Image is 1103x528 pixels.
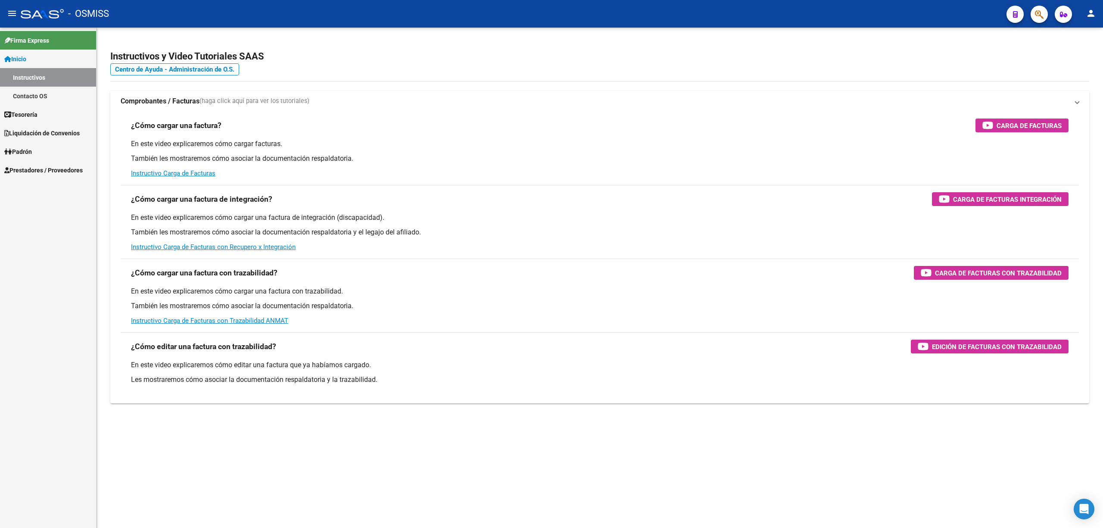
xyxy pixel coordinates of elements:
[131,375,1069,384] p: Les mostraremos cómo asociar la documentación respaldatoria y la trazabilidad.
[199,97,309,106] span: (haga click aquí para ver los tutoriales)
[110,63,239,75] a: Centro de Ayuda - Administración de O.S.
[4,166,83,175] span: Prestadores / Proveedores
[131,154,1069,163] p: También les mostraremos cómo asociar la documentación respaldatoria.
[932,192,1069,206] button: Carga de Facturas Integración
[131,213,1069,222] p: En este video explicaremos cómo cargar una factura de integración (discapacidad).
[131,267,277,279] h3: ¿Cómo cargar una factura con trazabilidad?
[131,301,1069,311] p: También les mostraremos cómo asociar la documentación respaldatoria.
[110,112,1089,403] div: Comprobantes / Facturas(haga click aquí para ver los tutoriales)
[4,54,26,64] span: Inicio
[131,360,1069,370] p: En este video explicaremos cómo editar una factura que ya habíamos cargado.
[932,341,1062,352] span: Edición de Facturas con Trazabilidad
[4,128,80,138] span: Liquidación de Convenios
[110,48,1089,65] h2: Instructivos y Video Tutoriales SAAS
[4,36,49,45] span: Firma Express
[1086,8,1096,19] mat-icon: person
[131,139,1069,149] p: En este video explicaremos cómo cargar facturas.
[911,340,1069,353] button: Edición de Facturas con Trazabilidad
[4,147,32,156] span: Padrón
[1074,499,1094,519] div: Open Intercom Messenger
[7,8,17,19] mat-icon: menu
[131,169,215,177] a: Instructivo Carga de Facturas
[953,194,1062,205] span: Carga de Facturas Integración
[131,317,288,325] a: Instructivo Carga de Facturas con Trazabilidad ANMAT
[914,266,1069,280] button: Carga de Facturas con Trazabilidad
[131,341,276,353] h3: ¿Cómo editar una factura con trazabilidad?
[935,268,1062,278] span: Carga de Facturas con Trazabilidad
[131,119,221,131] h3: ¿Cómo cargar una factura?
[131,243,296,251] a: Instructivo Carga de Facturas con Recupero x Integración
[131,228,1069,237] p: También les mostraremos cómo asociar la documentación respaldatoria y el legajo del afiliado.
[121,97,199,106] strong: Comprobantes / Facturas
[4,110,37,119] span: Tesorería
[131,287,1069,296] p: En este video explicaremos cómo cargar una factura con trazabilidad.
[131,193,272,205] h3: ¿Cómo cargar una factura de integración?
[68,4,109,23] span: - OSMISS
[110,91,1089,112] mat-expansion-panel-header: Comprobantes / Facturas(haga click aquí para ver los tutoriales)
[997,120,1062,131] span: Carga de Facturas
[975,119,1069,132] button: Carga de Facturas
